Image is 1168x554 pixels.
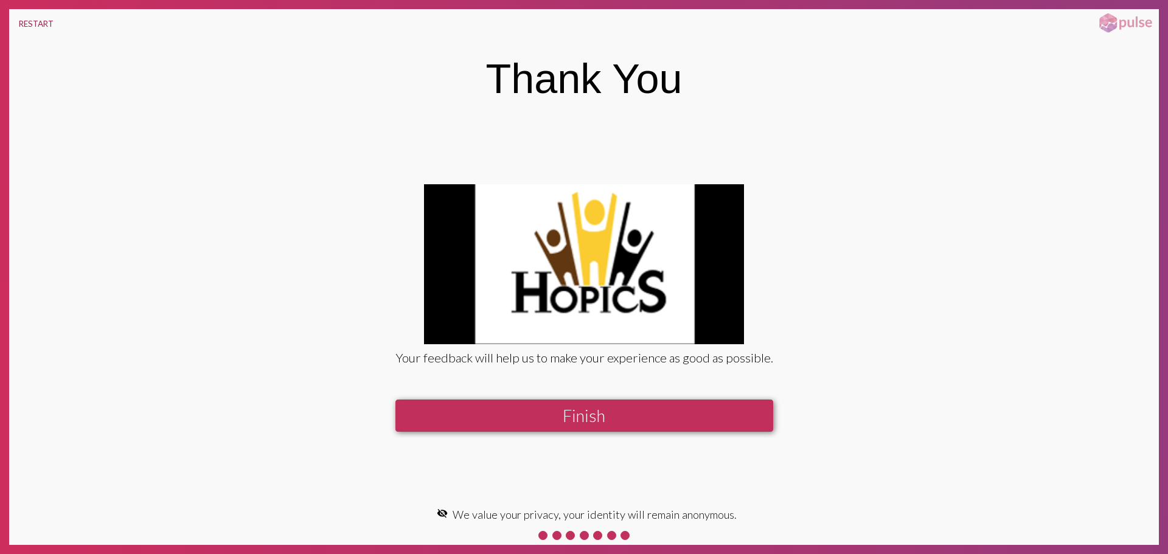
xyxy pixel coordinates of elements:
[1095,12,1156,34] img: pulsehorizontalsmall.png
[453,508,737,521] span: We value your privacy, your identity will remain anonymous.
[9,9,63,38] button: RESTART
[437,508,448,519] mat-icon: visibility_off
[424,184,745,344] img: GbsbSAAAAAElFTkSuQmCC
[486,55,683,102] div: Thank You
[395,350,773,365] div: Your feedback will help us to make your experience as good as possible.
[395,400,773,432] button: Finish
